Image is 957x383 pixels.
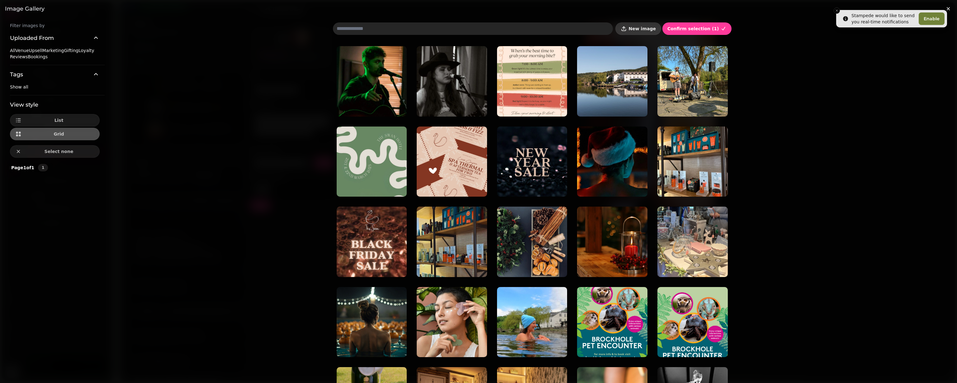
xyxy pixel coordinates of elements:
[657,207,728,277] img: Xmas-Markets.jpg
[497,207,567,277] img: IMG_8563.jpg
[5,5,952,12] h3: Image gallery
[10,84,100,95] div: Tags
[577,287,647,357] img: Pet-encounter-2.png
[5,22,105,29] label: Filter images by
[629,26,656,31] span: New image
[10,48,15,53] span: All
[40,166,45,170] span: 1
[417,207,487,277] img: Untitled design (6).jpg
[38,164,48,171] button: 1
[9,165,37,171] p: Page 1 of 1
[337,46,407,117] img: Screenshot 2025-08-14 095134.png
[10,47,100,65] div: Uploaded From
[64,48,78,53] span: Gifting
[337,287,407,357] img: Spooky-Spa-rty.png
[577,46,647,117] img: Swan Hotel Front (6).jpg
[23,149,94,154] span: Select none
[78,48,94,53] span: Loyalty
[417,46,487,117] img: sc.webp
[577,207,647,277] img: mariana-b-iKHXbvNHXPQ-unsplash.jpg
[615,22,661,35] button: New image
[497,127,567,197] img: Black Friday Website Banner (1556 x 600 px) (600 x 1200 px).png
[23,118,94,122] span: List
[10,114,100,127] button: List
[10,65,100,84] button: Tags
[29,48,42,53] span: Upsell
[657,46,728,117] img: live music stampede.jpeg
[23,132,94,136] span: Grid
[657,287,728,357] img: Pet-encounter.png
[42,48,64,53] span: Marketing
[10,128,100,140] button: Grid
[417,127,487,197] img: Love-Coupons.png
[38,164,48,171] nav: Pagination
[577,127,647,197] img: Santas-Sparty.png
[28,54,48,59] span: Bookings
[337,207,407,277] img: Black Friday 2024.jpg
[15,48,29,53] span: Venue
[10,100,100,109] h3: View style
[417,287,487,357] img: cherrydeck-4p77t8fzGFo-unsplash.jpg
[10,145,100,158] button: Select none
[337,127,407,197] img: Stories for Instagram.jpg
[657,127,728,197] img: Photo 17-10-2024, 09 58 57.jpg
[10,54,28,59] span: Reviews
[497,46,567,117] img: Breakfast-times.png
[10,29,100,47] button: Uploaded From
[667,26,719,31] span: Confirm selection ( 1 )
[497,287,567,357] img: open water swim in the river leven.jpg
[10,84,28,89] span: Show all
[662,22,732,35] button: Confirm selection (1)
